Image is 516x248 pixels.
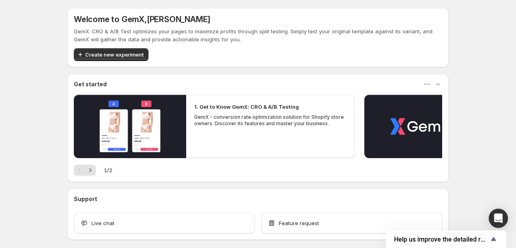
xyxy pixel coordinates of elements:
[74,14,210,24] h5: Welcome to GemX
[91,219,114,227] span: Live chat
[74,27,442,43] p: GemX: CRO & A/B Test optimizes your pages to maximize profits through split testing. Simply test ...
[104,166,112,174] span: 1 / 2
[85,165,96,176] button: Next
[194,103,299,111] h2: 1. Get to Know GemX: CRO & A/B Testing
[279,219,319,227] span: Feature request
[394,236,489,243] span: Help us improve the detailed report for A/B campaigns
[74,195,97,203] h3: Support
[85,51,144,59] span: Create new experiment
[74,165,96,176] nav: Pagination
[74,95,186,158] button: Play video
[144,14,210,24] span: , [PERSON_NAME]
[194,114,347,127] p: GemX - conversion rate optimization solution for Shopify store owners. Discover its features and ...
[394,234,498,244] button: Show survey - Help us improve the detailed report for A/B campaigns
[364,95,477,158] button: Play video
[489,209,508,228] div: Open Intercom Messenger
[74,80,107,88] h3: Get started
[74,48,148,61] button: Create new experiment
